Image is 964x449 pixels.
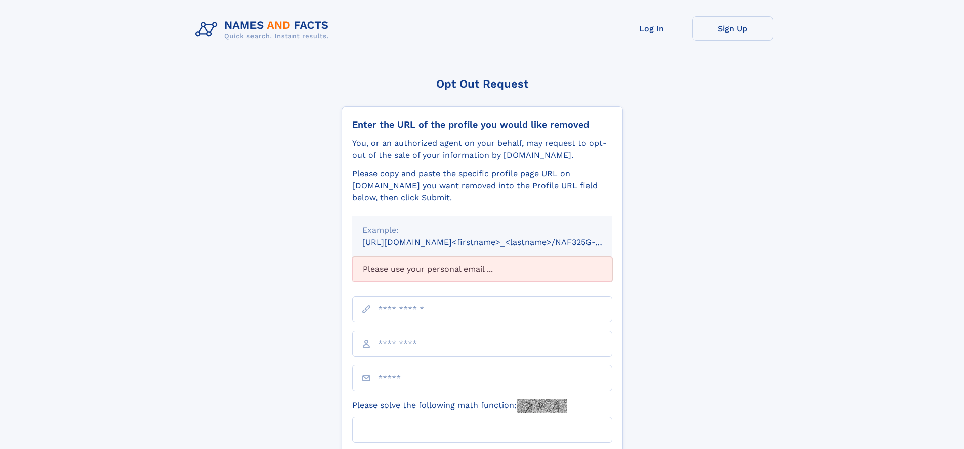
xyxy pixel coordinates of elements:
div: Opt Out Request [342,77,623,90]
img: Logo Names and Facts [191,16,337,44]
div: You, or an authorized agent on your behalf, may request to opt-out of the sale of your informatio... [352,137,612,161]
div: Enter the URL of the profile you would like removed [352,119,612,130]
label: Please solve the following math function: [352,399,567,413]
div: Please use your personal email ... [352,257,612,282]
a: Sign Up [692,16,773,41]
a: Log In [611,16,692,41]
small: [URL][DOMAIN_NAME]<firstname>_<lastname>/NAF325G-xxxxxxxx [362,237,632,247]
div: Example: [362,224,602,236]
div: Please copy and paste the specific profile page URL on [DOMAIN_NAME] you want removed into the Pr... [352,168,612,204]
